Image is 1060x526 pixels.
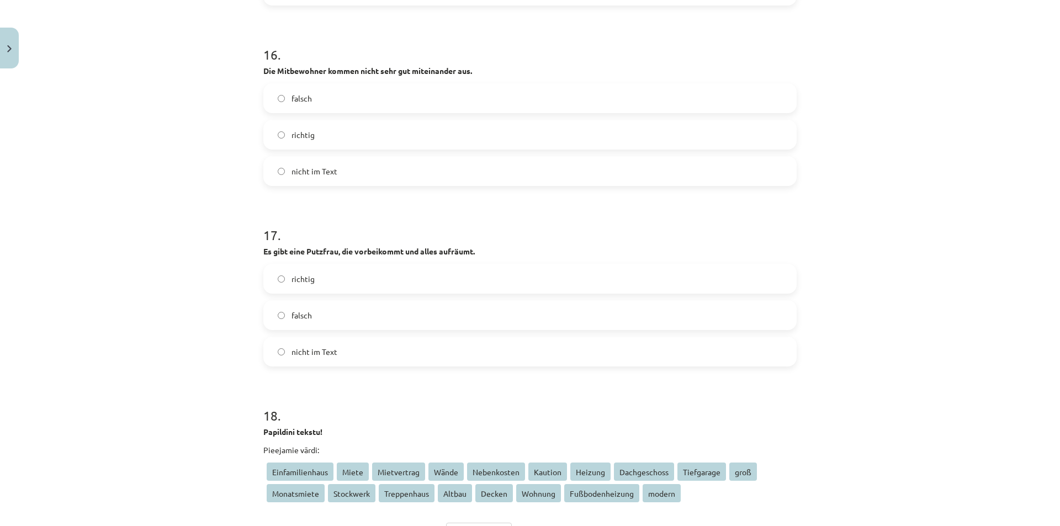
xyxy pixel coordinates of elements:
span: Mietvertrag [372,463,425,481]
input: richtig [278,131,285,139]
span: Wohnung [516,484,561,502]
span: Monatsmiete [267,484,325,502]
h1: 17 . [263,208,797,242]
input: nicht im Text [278,168,285,175]
strong: Papildini tekstu! [263,427,322,437]
input: nicht im Text [278,348,285,355]
input: falsch [278,95,285,102]
span: Heizung [570,463,611,481]
span: nicht im Text [291,166,337,177]
span: Einfamilienhaus [267,463,333,481]
span: Fußbodenheizung [564,484,639,502]
span: Stockwerk [328,484,375,502]
span: Kaution [528,463,567,481]
strong: Es gibt eine Putzfrau, die vorbeikommt und alles aufräumt. [263,246,475,256]
span: modern [643,484,681,502]
span: groß [729,463,757,481]
span: falsch [291,93,312,104]
span: nicht im Text [291,346,337,358]
img: icon-close-lesson-0947bae3869378f0d4975bcd49f059093ad1ed9edebbc8119c70593378902aed.svg [7,45,12,52]
h1: 16 . [263,28,797,62]
span: richtig [291,273,315,285]
span: falsch [291,310,312,321]
span: Decken [475,484,513,502]
p: Pieejamie vārdi: [263,444,797,456]
span: Nebenkosten [467,463,525,481]
input: richtig [278,275,285,283]
span: Wände [428,463,464,481]
span: Treppenhaus [379,484,434,502]
span: Altbau [438,484,472,502]
span: richtig [291,129,315,141]
strong: Die Mitbewohner kommen nicht sehr gut miteinander aus. [263,66,472,76]
span: Tiefgarage [677,463,726,481]
span: Dachgeschoss [614,463,674,481]
h1: 18 . [263,389,797,423]
span: Miete [337,463,369,481]
input: falsch [278,312,285,319]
